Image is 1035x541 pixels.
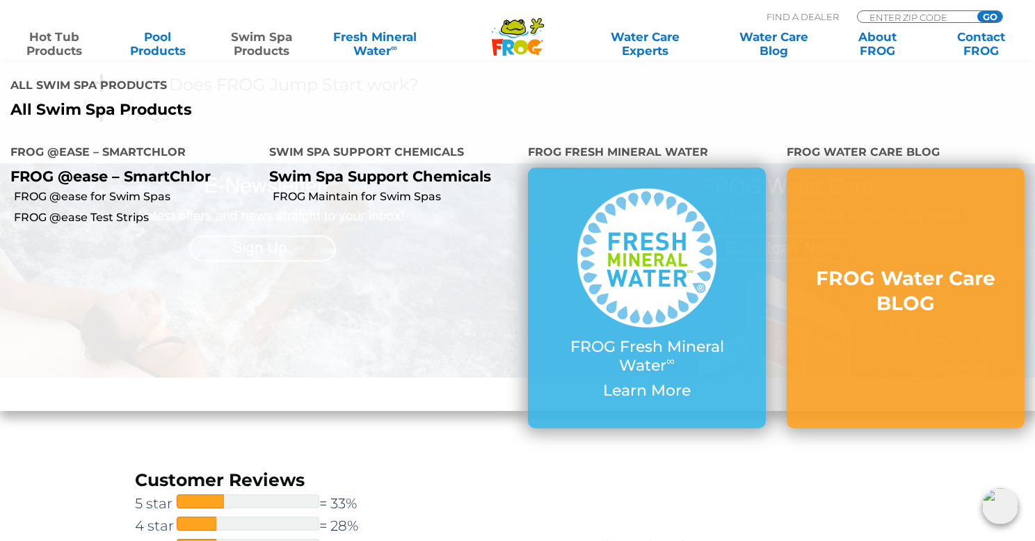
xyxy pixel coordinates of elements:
[135,468,390,492] h3: Customer Reviews
[982,488,1018,524] img: openIcon
[118,30,198,58] a: PoolProducts
[135,492,177,515] span: 5 star
[10,101,507,119] a: All Swim Spa Products
[325,30,426,58] a: Fresh MineralWater∞
[135,492,390,515] a: 5 star= 33%
[10,168,248,185] p: FROG @ease – SmartChlor
[10,73,507,101] h4: All Swim Spa Products
[556,188,738,407] a: FROG Fresh Mineral Water∞ Learn More
[269,168,507,185] p: Swim Spa Support Chemicals
[666,354,675,368] sup: ∞
[14,189,259,204] a: FROG @ease for Swim Spas
[868,11,962,23] input: Zip Code Form
[815,266,997,316] h3: FROG Water Care BLOG
[10,140,248,168] h4: FROG @ease – SmartChlor
[528,140,766,168] h4: FROG Fresh Mineral Water
[767,10,839,23] p: Find A Dealer
[135,515,177,537] span: 4 star
[221,30,302,58] a: Swim SpaProducts
[733,30,814,58] a: Water CareBlog
[135,515,390,537] a: 4 star= 28%
[837,30,917,58] a: AboutFROG
[391,42,397,53] sup: ∞
[787,140,1025,168] h4: FROG Water Care BLOG
[269,140,507,168] h4: Swim Spa Support Chemicals
[556,338,738,375] p: FROG Fresh Mineral Water
[940,30,1021,58] a: ContactFROG
[556,382,738,400] p: Learn More
[14,30,95,58] a: Hot TubProducts
[579,30,710,58] a: Water CareExperts
[14,210,259,225] a: FROG @ease Test Strips
[273,189,517,204] a: FROG Maintain for Swim Spas
[815,266,997,330] a: FROG Water Care BLOG
[977,11,1002,22] input: GO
